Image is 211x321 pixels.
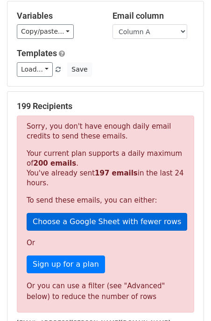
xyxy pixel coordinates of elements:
[27,281,184,302] div: Or you can use a filter (see "Advanced" below) to reduce the number of rows
[27,255,105,273] a: Sign up for a plan
[17,11,98,21] h5: Variables
[164,276,211,321] iframe: Chat Widget
[27,149,184,188] p: Your current plan supports a daily maximum of . You've already sent in the last 24 hours.
[95,169,138,177] strong: 197 emails
[27,238,184,248] p: Or
[17,62,53,77] a: Load...
[17,24,74,39] a: Copy/paste...
[17,48,57,58] a: Templates
[27,122,184,141] p: Sorry, you don't have enough daily email credits to send these emails.
[27,213,187,231] a: Choose a Google Sheet with fewer rows
[17,101,194,111] h5: 199 Recipients
[33,159,76,168] strong: 200 emails
[27,196,184,205] p: To send these emails, you can either:
[67,62,91,77] button: Save
[113,11,194,21] h5: Email column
